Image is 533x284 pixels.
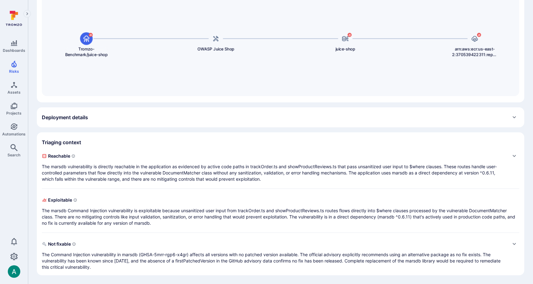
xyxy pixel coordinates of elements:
[8,265,20,278] div: Arjan Dehar
[197,46,234,52] span: OWASP Juice Shop
[42,208,519,226] p: The marsdb Command Injection vulnerability is exploitable because unsanitized user input from tra...
[71,154,75,158] svg: Indicates if a vulnerability code, component, function or a library can actually be reached or in...
[9,69,19,74] span: Risks
[42,114,88,120] h2: Deployment details
[335,46,355,52] span: juice-shop
[42,164,507,182] p: The marsdb vulnerability is directly reachable in the application as evidenced by active code pat...
[452,46,498,58] span: arn:aws:ecr:us-east-2:370539422311:repository/juice-shop/sha256:802c830cc505147cb7318954b8b172bf8...
[8,265,20,278] img: ACg8ocLSa5mPYBaXNx3eFu_EmspyJX0laNWN7cXOFirfQ7srZveEpg=s96-c
[42,139,81,145] h2: Triaging context
[42,239,507,249] span: Not fixable
[42,239,519,270] div: Expand
[42,195,519,226] div: Expand
[37,107,524,127] div: Expand
[72,242,76,246] svg: Indicates if a vulnerability can be remediated or patched easily
[25,11,29,17] i: Expand navigation menu
[42,151,519,182] div: Expand
[42,151,507,161] span: Reachable
[42,252,507,270] p: The Command Injection vulnerability in marsdb (GHSA-5mrr-rgp6-x4gr) affects all versions with no ...
[6,111,22,115] span: Projects
[3,48,25,53] span: Dashboards
[7,153,20,157] span: Search
[23,10,31,17] button: Expand navigation menu
[7,90,21,95] span: Assets
[63,46,109,58] span: Tromzo-Benchmark/juice-shop
[2,132,26,136] span: Automations
[73,198,77,202] svg: Indicates if a vulnerability can be exploited by an attacker to gain unauthorized access, execute...
[42,195,519,205] span: Exploitable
